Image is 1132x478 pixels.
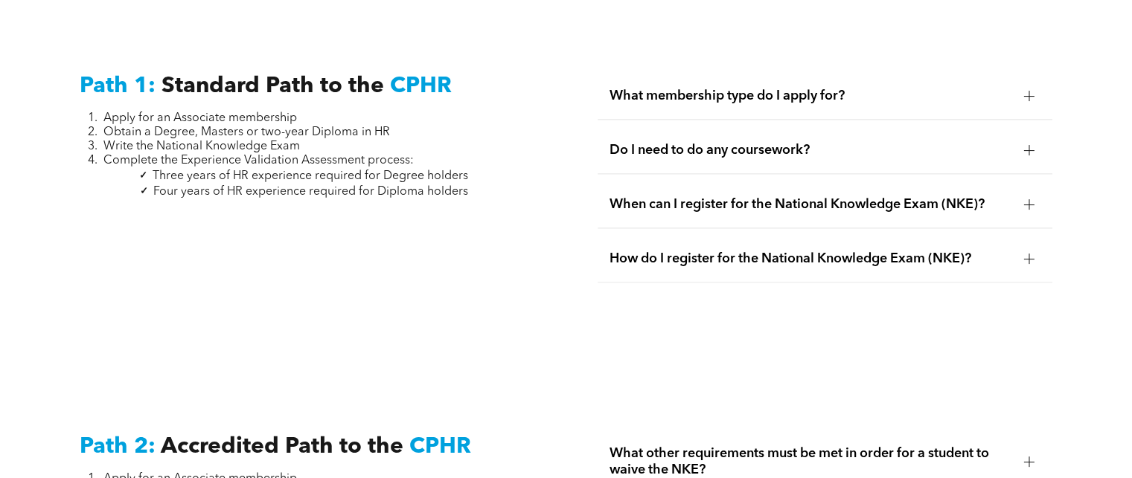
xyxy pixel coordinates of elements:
span: Standard Path to the [162,75,384,97]
span: CPHR [409,436,471,458]
span: What membership type do I apply for? [610,88,1011,104]
span: Do I need to do any coursework? [610,142,1011,158]
span: Write the National Knowledge Exam [103,141,300,152]
span: What other requirements must be met in order for a student to waive the NKE? [610,445,1011,478]
span: Path 1: [80,75,156,97]
span: Complete the Experience Validation Assessment process: [103,155,414,167]
span: Three years of HR experience required for Degree holders [153,170,468,182]
span: Obtain a Degree, Masters or two-year Diploma in HR [103,126,390,138]
span: How do I register for the National Knowledge Exam (NKE)? [610,251,1011,267]
span: Four years of HR experience required for Diploma holders [153,186,468,198]
span: CPHR [390,75,452,97]
span: Path 2: [80,436,156,458]
span: When can I register for the National Knowledge Exam (NKE)? [610,196,1011,213]
span: Accredited Path to the [161,436,403,458]
span: Apply for an Associate membership [103,112,297,124]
